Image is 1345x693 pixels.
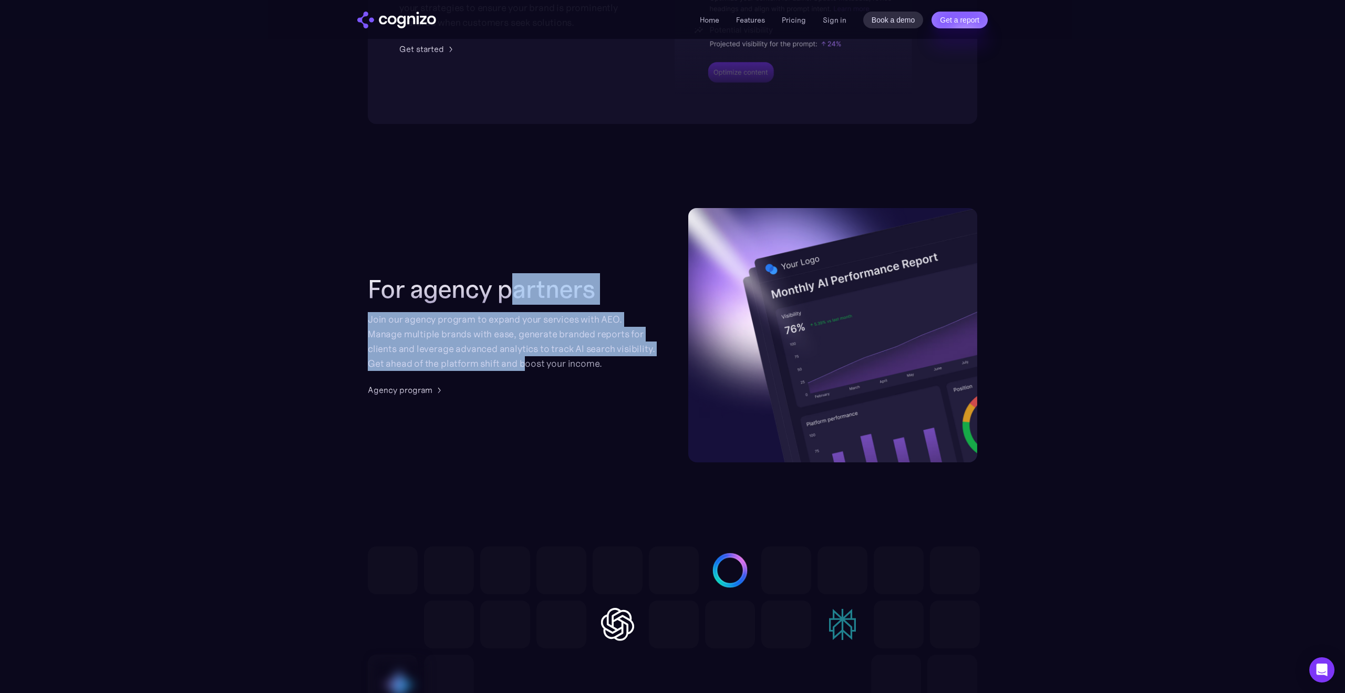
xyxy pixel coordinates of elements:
div: Agency program [368,384,432,396]
div: Open Intercom Messenger [1309,657,1334,682]
a: Sign in [823,14,846,26]
a: Home [700,15,719,25]
a: Features [736,15,765,25]
a: Agency program [368,384,445,396]
div: Join our agency program to expand your services with AEO. Manage multiple brands with ease, gener... [368,312,657,371]
a: Book a demo [863,12,924,28]
a: home [357,12,436,28]
a: Get started [399,43,457,55]
div: Get started [399,43,444,55]
h2: For agency partners [368,274,657,304]
a: Pricing [782,15,806,25]
img: cognizo logo [357,12,436,28]
a: Get a report [932,12,988,28]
